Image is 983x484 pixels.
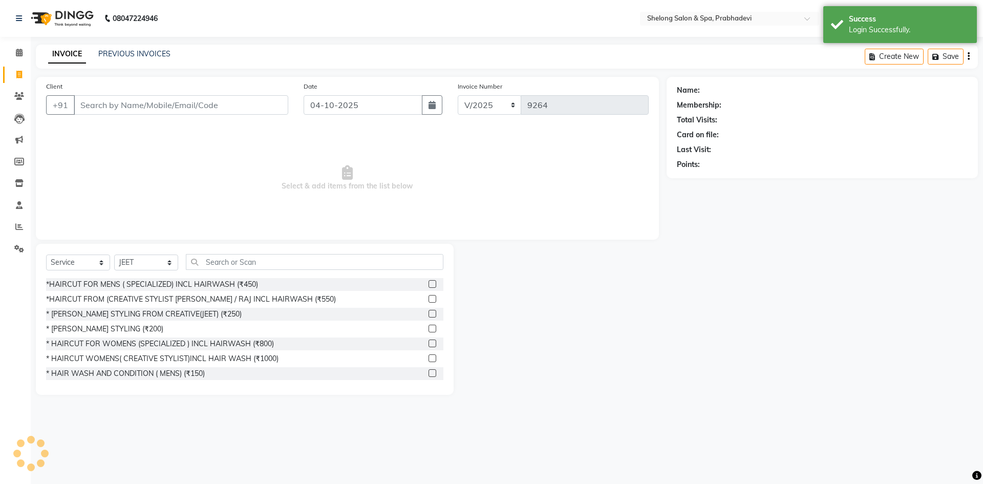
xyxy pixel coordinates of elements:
div: * HAIRCUT FOR WOMENS (SPECIALIZED ) INCL HAIRWASH (₹800) [46,339,274,349]
b: 08047224946 [113,4,158,33]
div: Login Successfully. [849,25,969,35]
a: PREVIOUS INVOICES [98,49,170,58]
div: *HAIRCUT FOR MENS ( SPECIALIZED) INCL HAIRWASH (₹450) [46,279,258,290]
div: Last Visit: [677,144,711,155]
div: * [PERSON_NAME] STYLING (₹200) [46,324,163,334]
div: * HAIRCUT WOMENS( CREATIVE STYLIST)INCL HAIR WASH (₹1000) [46,353,279,364]
button: Save [928,49,964,65]
button: +91 [46,95,75,115]
div: Name: [677,85,700,96]
a: INVOICE [48,45,86,64]
input: Search or Scan [186,254,443,270]
div: Membership: [677,100,721,111]
input: Search by Name/Mobile/Email/Code [74,95,288,115]
label: Date [304,82,317,91]
button: Create New [865,49,924,65]
div: Card on file: [677,130,719,140]
label: Invoice Number [458,82,502,91]
img: logo [26,4,96,33]
label: Client [46,82,62,91]
div: Total Visits: [677,115,717,125]
div: *HAIRCUT FROM (CREATIVE STYLIST [PERSON_NAME] / RAJ INCL HAIRWASH (₹550) [46,294,336,305]
div: Points: [677,159,700,170]
div: * [PERSON_NAME] STYLING FROM CREATIVE(JEET) (₹250) [46,309,242,320]
span: Select & add items from the list below [46,127,649,229]
iframe: chat widget [940,443,973,474]
div: Success [849,14,969,25]
div: * HAIR WASH AND CONDITION ( MENS) (₹150) [46,368,205,379]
